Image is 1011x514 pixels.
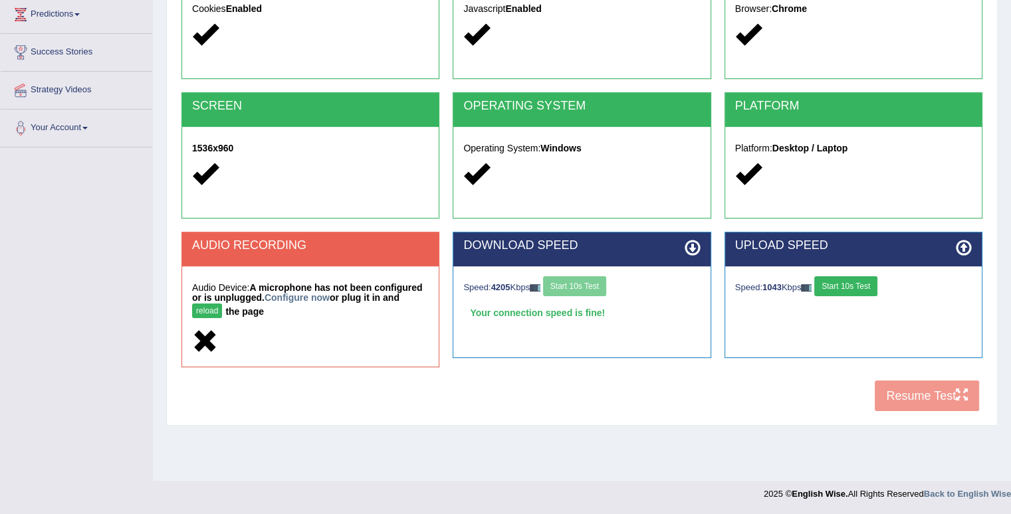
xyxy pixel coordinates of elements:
[735,276,972,300] div: Speed: Kbps
[530,284,540,292] img: ajax-loader-fb-connection.gif
[762,282,782,292] strong: 1043
[463,303,700,323] div: Your connection speed is fine!
[226,3,262,14] strong: Enabled
[265,292,330,303] a: Configure now
[735,100,972,113] h2: PLATFORM
[1,34,152,67] a: Success Stories
[735,143,972,153] h5: Platform:
[924,489,1011,499] a: Back to English Wise
[192,100,429,113] h2: SCREEN
[192,303,222,318] button: reload
[463,4,700,14] h5: Javascript
[540,143,581,153] strong: Windows
[735,4,972,14] h5: Browser:
[463,143,700,153] h5: Operating System:
[192,4,429,14] h5: Cookies
[792,489,847,499] strong: English Wise.
[772,3,807,14] strong: Chrome
[463,100,700,113] h2: OPERATING SYSTEM
[735,239,972,252] h2: UPLOAD SPEED
[192,283,429,321] h5: Audio Device:
[1,72,152,105] a: Strategy Videos
[463,276,700,300] div: Speed: Kbps
[192,143,233,153] strong: 1536x960
[764,481,1011,500] div: 2025 © All Rights Reserved
[814,276,877,296] button: Start 10s Test
[801,284,812,292] img: ajax-loader-fb-connection.gif
[491,282,510,292] strong: 4205
[772,143,848,153] strong: Desktop / Laptop
[463,239,700,252] h2: DOWNLOAD SPEED
[1,110,152,143] a: Your Account
[192,239,429,252] h2: AUDIO RECORDING
[192,282,422,317] strong: A microphone has not been configured or is unplugged. or plug it in and the page
[505,3,541,14] strong: Enabled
